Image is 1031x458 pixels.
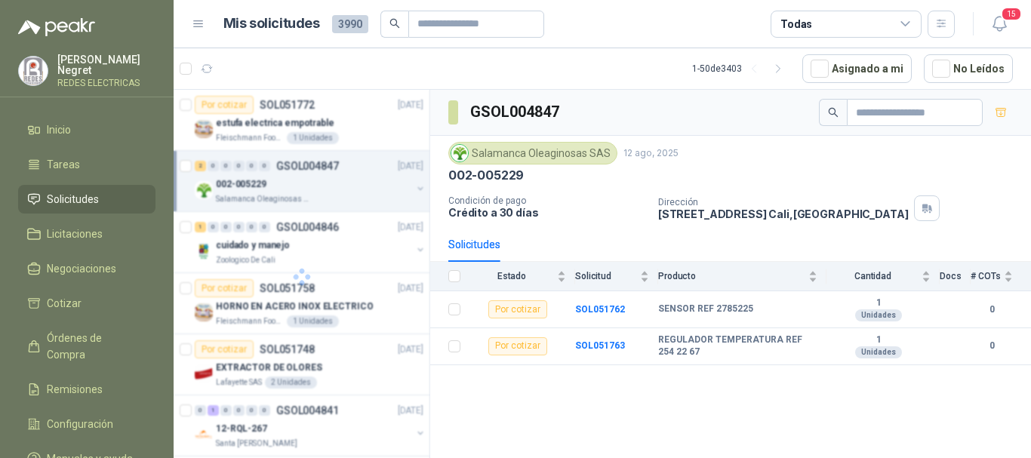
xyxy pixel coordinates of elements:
a: Cotizar [18,289,155,318]
span: Solicitud [575,271,637,281]
img: Logo peakr [18,18,95,36]
a: SOL051762 [575,304,625,315]
div: 1 - 50 de 3403 [692,57,790,81]
b: REGULADOR TEMPERATURA REF 254 22 67 [658,334,817,358]
p: REDES ELECTRICAS [57,78,155,88]
img: Company Logo [19,57,48,85]
th: Solicitud [575,262,658,291]
div: Solicitudes [448,236,500,253]
a: Configuración [18,410,155,438]
img: Company Logo [451,145,468,161]
p: 002-005229 [448,168,524,183]
b: 0 [971,303,1013,317]
span: Remisiones [47,381,103,398]
p: [STREET_ADDRESS] Cali , [GEOGRAPHIC_DATA] [658,207,909,220]
th: Docs [940,262,971,291]
h3: GSOL004847 [470,100,562,124]
div: Todas [780,16,812,32]
span: Solicitudes [47,191,99,207]
p: Condición de pago [448,195,646,206]
span: search [389,18,400,29]
div: Por cotizar [488,337,547,355]
span: Órdenes de Compra [47,330,141,363]
th: Estado [469,262,575,291]
b: SENSOR REF 2785225 [658,303,753,315]
button: 15 [986,11,1013,38]
span: Tareas [47,156,80,173]
span: Producto [658,271,805,281]
th: Cantidad [826,262,940,291]
p: Crédito a 30 días [448,206,646,219]
a: Solicitudes [18,185,155,214]
b: 1 [826,297,931,309]
span: # COTs [971,271,1001,281]
span: Cotizar [47,295,82,312]
span: 15 [1001,7,1022,21]
button: No Leídos [924,54,1013,83]
h1: Mis solicitudes [223,13,320,35]
p: [PERSON_NAME] Negret [57,54,155,75]
a: Licitaciones [18,220,155,248]
span: 3990 [332,15,368,33]
div: Por cotizar [488,300,547,318]
div: Unidades [855,309,902,321]
a: Remisiones [18,375,155,404]
b: 1 [826,334,931,346]
a: Inicio [18,115,155,144]
span: search [828,107,839,118]
a: Negociaciones [18,254,155,283]
button: Asignado a mi [802,54,912,83]
a: SOL051763 [575,340,625,351]
div: Unidades [855,346,902,358]
span: Estado [469,271,554,281]
b: 0 [971,339,1013,353]
span: Configuración [47,416,113,432]
p: 12 ago, 2025 [623,146,679,161]
span: Inicio [47,121,71,138]
th: # COTs [971,262,1031,291]
th: Producto [658,262,826,291]
div: Salamanca Oleaginosas SAS [448,142,617,164]
p: Dirección [658,197,909,207]
a: Tareas [18,150,155,179]
span: Cantidad [826,271,919,281]
span: Licitaciones [47,226,103,242]
a: Órdenes de Compra [18,324,155,369]
span: Negociaciones [47,260,116,277]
